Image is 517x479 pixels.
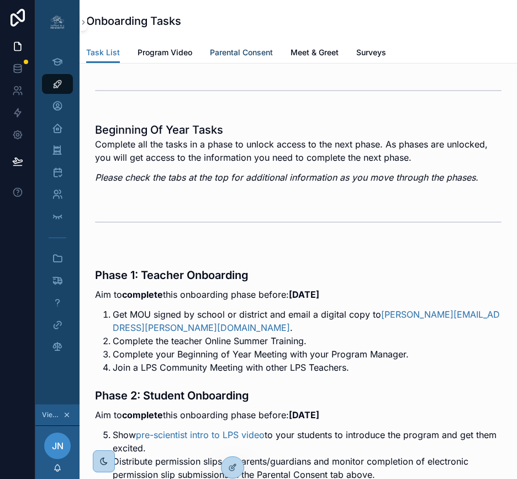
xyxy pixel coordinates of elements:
span: Program Video [138,47,192,58]
strong: complete [122,409,163,420]
span: Task List [86,47,120,58]
li: Complete your Beginning of Year Meeting with your Program Manager. [113,348,502,361]
li: Join a LPS Community Meeting with other LPS Teachers. [113,361,502,374]
a: Task List [86,43,120,64]
li: Complete the teacher Online Summer Training. [113,334,502,348]
strong: complete [122,289,163,300]
li: Show to your students to introduce the program and get them excited. [113,428,502,455]
h1: Onboarding Tasks [86,13,181,29]
strong: [DATE] [289,289,319,300]
strong: [DATE] [289,409,319,420]
h3: Phase 2: Student Onboarding [95,387,502,404]
div: scrollable content [35,44,80,371]
a: Surveys [356,43,386,65]
a: Meet & Greet [291,43,339,65]
a: Parental Consent [210,43,273,65]
img: App logo [49,13,66,31]
p: Aim to this onboarding phase before: [95,288,502,301]
span: Surveys [356,47,386,58]
p: Complete all the tasks in a phase to unlock access to the next phase. As phases are unlocked, you... [95,138,502,164]
li: Get MOU signed by school or district and email a digital copy to . [113,308,502,334]
span: JN [52,439,64,452]
h3: Phase 1: Teacher Onboarding [95,267,502,283]
a: pre-scientist intro to LPS video [136,429,265,440]
h1: Beginning Of Year Tasks [95,122,502,138]
p: Aim to this onboarding phase before: [95,408,502,422]
span: Meet & Greet [291,47,339,58]
span: Viewing as [PERSON_NAME] [42,410,61,419]
a: Program Video [138,43,192,65]
em: Please check the tabs at the top for additional information as you move through the phases. [95,172,478,183]
span: Parental Consent [210,47,273,58]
